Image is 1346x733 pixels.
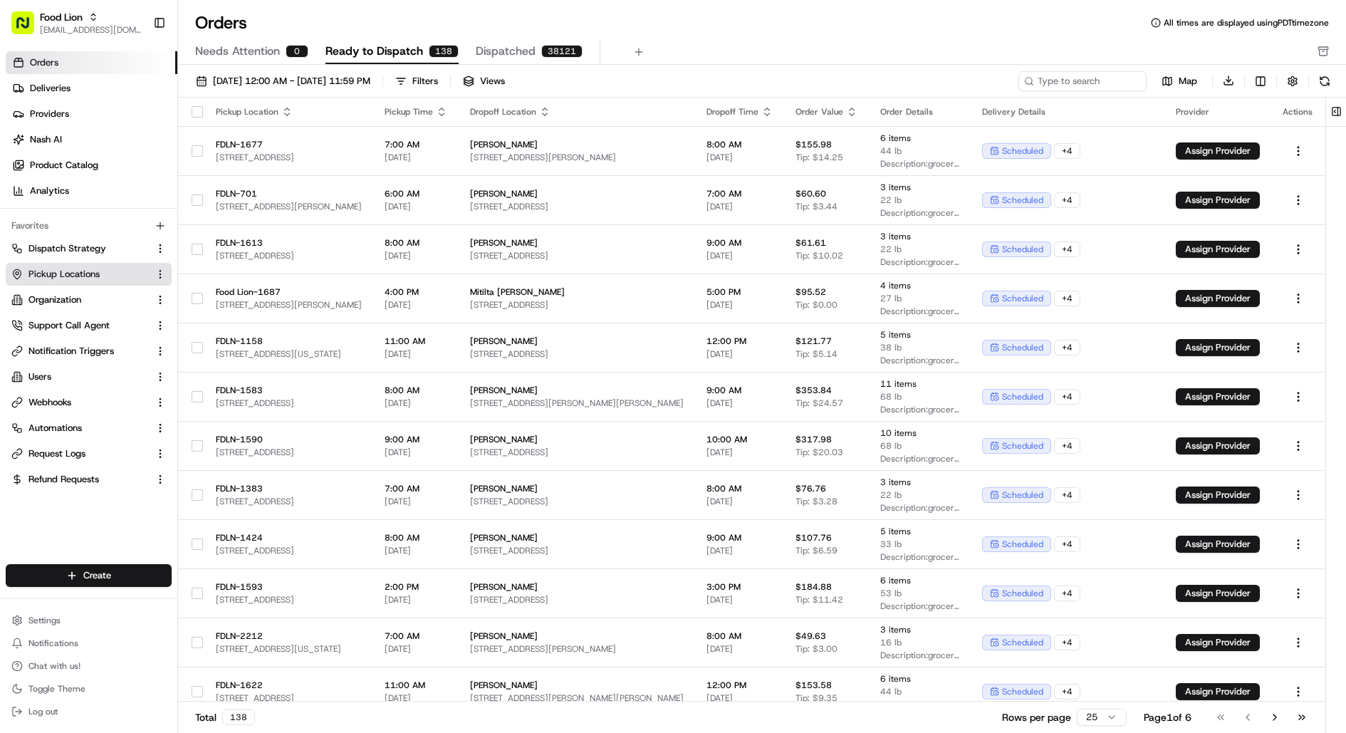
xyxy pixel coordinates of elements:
a: Refund Requests [11,473,149,486]
span: [DATE] [706,397,773,409]
button: Request Logs [6,442,172,465]
div: 📗 [14,207,26,219]
span: 8:00 AM [385,385,447,396]
span: [DATE] [706,250,773,261]
span: Orders [30,56,58,69]
span: [STREET_ADDRESS][US_STATE] [216,348,362,360]
a: Deliveries [6,77,177,100]
div: Pickup Time [385,106,447,118]
span: Description: grocery bags [880,699,959,710]
span: 8:00 AM [385,237,447,249]
p: Rows per page [1002,710,1071,724]
span: [PERSON_NAME] [470,630,684,642]
span: Nash AI [30,133,62,146]
div: 138 [429,45,459,58]
button: Assign Provider [1176,585,1260,602]
button: Log out [6,702,172,722]
span: 22 lb [880,489,959,501]
span: [STREET_ADDRESS] [470,250,684,261]
span: 5:00 PM [706,286,773,298]
button: Notification Triggers [6,340,172,363]
span: [DATE] [385,201,447,212]
span: Pylon [142,241,172,251]
a: Product Catalog [6,154,177,177]
span: Notification Triggers [28,345,114,358]
a: Nash AI [6,128,177,151]
span: [PERSON_NAME] [470,385,684,396]
span: Tip: $10.02 [795,250,843,261]
div: + 4 [1054,291,1080,306]
span: Notifications [28,638,78,649]
a: Support Call Agent [11,319,149,332]
span: 38 lb [880,342,959,353]
span: [PERSON_NAME] [470,434,684,445]
span: FDLN-1158 [216,336,362,347]
span: Deliveries [30,82,71,95]
span: scheduled [1002,637,1043,648]
span: 3:00 PM [706,581,773,593]
span: Tip: $14.25 [795,152,843,163]
span: scheduled [1002,342,1043,353]
span: 3 items [880,624,959,635]
div: 38121 [541,45,583,58]
span: $107.76 [795,532,832,544]
span: [PERSON_NAME] [470,336,684,347]
span: 33 lb [880,539,959,550]
span: [STREET_ADDRESS][PERSON_NAME] [216,299,362,311]
span: [DATE] [385,348,447,360]
span: Views [480,75,505,88]
span: [DATE] [706,643,773,655]
span: [STREET_ADDRESS] [470,201,684,212]
button: Toggle Theme [6,679,172,699]
span: 6 items [880,673,959,685]
span: Map [1179,75,1197,88]
span: [DATE] [706,447,773,458]
button: Notifications [6,633,172,653]
div: Filters [412,75,438,88]
button: Refund Requests [6,468,172,491]
span: [STREET_ADDRESS] [216,545,362,556]
span: scheduled [1002,293,1043,304]
a: 💻API Documentation [115,200,234,226]
span: $317.98 [795,434,832,445]
button: [EMAIL_ADDRESS][DOMAIN_NAME] [40,24,142,36]
span: 16 lb [880,637,959,648]
span: [STREET_ADDRESS] [216,152,362,163]
div: Order Value [795,106,857,118]
span: $49.63 [795,630,826,642]
a: Powered byPylon [100,240,172,251]
span: [PERSON_NAME] [470,237,684,249]
span: [STREET_ADDRESS] [216,496,362,507]
span: FDLN-1424 [216,532,362,544]
button: Webhooks [6,391,172,414]
span: Description: grocery bags [880,601,959,612]
span: Request Logs [28,447,85,460]
span: scheduled [1002,539,1043,550]
span: [STREET_ADDRESS] [470,299,684,311]
span: Tip: $6.59 [795,545,838,556]
span: Ready to Dispatch [325,43,423,60]
span: 5 items [880,526,959,537]
span: API Documentation [135,206,229,220]
span: 3 items [880,477,959,488]
span: [STREET_ADDRESS] [216,692,362,704]
span: Toggle Theme [28,683,85,695]
span: Food Lion-1687 [216,286,362,298]
div: Pickup Location [216,106,362,118]
span: Create [83,569,111,582]
div: Total [195,709,255,725]
span: scheduled [1002,588,1043,599]
span: 10 items [880,427,959,439]
span: 8:00 AM [706,483,773,494]
span: [PERSON_NAME] [470,532,684,544]
button: Assign Provider [1176,487,1260,504]
span: Description: grocery bags [880,355,959,366]
span: [DATE] [385,397,447,409]
button: [DATE] 12:00 AM - [DATE] 11:59 PM [189,71,377,91]
button: Food Lion[EMAIL_ADDRESS][DOMAIN_NAME] [6,6,147,40]
span: Mitilta [PERSON_NAME] [470,286,684,298]
div: + 4 [1054,684,1080,700]
button: Views [457,71,511,91]
span: 27 lb [880,293,959,304]
button: Start new chat [242,140,259,157]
